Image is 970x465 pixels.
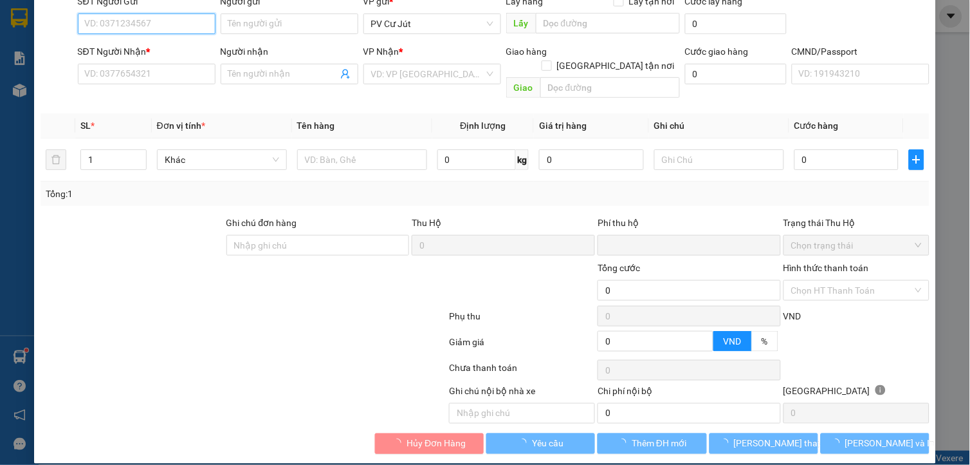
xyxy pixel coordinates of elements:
span: Thêm ĐH mới [632,437,686,451]
button: Thêm ĐH mới [598,433,706,454]
span: Lấy [506,13,536,33]
label: Hình thức thanh toán [783,263,869,273]
div: Chưa thanh toán [448,361,596,383]
span: [PERSON_NAME] và In [845,437,935,451]
div: Trạng thái Thu Hộ [783,216,929,230]
div: Giảm giá [448,335,596,357]
input: Nhập ghi chú [449,403,595,424]
div: Người nhận [221,44,358,59]
div: Tổng: 1 [46,187,375,201]
span: Đơn vị tính [157,120,205,131]
button: Hủy Đơn Hàng [375,433,484,454]
button: Yêu cầu [486,433,595,454]
div: Chi phí nội bộ [598,384,781,403]
strong: BIÊN NHẬN GỬI HÀNG HOÁ [44,77,149,87]
span: 06:35:52 [DATE] [122,58,181,68]
span: Khác [165,150,279,169]
span: Định lượng [461,120,506,131]
span: Tổng cước [598,263,640,273]
span: VND [724,336,742,346]
span: loading [518,439,532,448]
input: Dọc đường [540,77,680,98]
span: loading [831,439,845,448]
span: Giao [506,77,540,98]
span: loading [392,439,407,448]
label: Cước giao hàng [685,46,749,57]
span: Giao hàng [506,46,547,57]
span: [PERSON_NAME] thay đổi [734,437,837,451]
span: CJ10250116 [130,48,181,58]
span: Chọn trạng thái [791,236,922,255]
span: kg [516,149,529,170]
span: VND [783,311,801,321]
span: SL [80,120,91,131]
span: loading [618,439,632,448]
strong: CÔNG TY TNHH [GEOGRAPHIC_DATA] 214 QL13 - P.26 - Q.BÌNH THẠNH - TP HCM 1900888606 [33,21,104,69]
img: logo [13,29,30,61]
input: Cước lấy hàng [685,14,787,34]
span: info-circle [875,385,886,395]
button: plus [909,149,924,170]
label: Ghi chú đơn hàng [226,218,297,228]
input: Ghi chú đơn hàng [226,235,410,256]
div: CMND/Passport [792,44,929,59]
span: plus [910,155,924,165]
button: [PERSON_NAME] và In [821,433,929,454]
input: Dọc đường [536,13,680,33]
div: [GEOGRAPHIC_DATA] [783,384,929,403]
span: VP Nhận [363,46,399,57]
div: Phí thu hộ [598,216,781,235]
div: Ghi chú nội bộ nhà xe [449,384,595,403]
span: [GEOGRAPHIC_DATA] tận nơi [552,59,680,73]
span: Yêu cầu [532,437,563,451]
span: Nơi gửi: [13,90,26,108]
span: Hủy Đơn Hàng [407,437,466,451]
input: VD: Bàn, Ghế [297,149,427,170]
span: % [762,336,768,346]
span: Giá trị hàng [539,120,587,131]
button: delete [46,149,66,170]
th: Ghi chú [649,113,789,138]
span: PV Cư Jút [371,14,493,33]
div: SĐT Người Nhận [78,44,215,59]
span: Nơi nhận: [98,90,119,108]
button: [PERSON_NAME] thay đổi [709,433,818,454]
span: Cước hàng [794,120,839,131]
div: Phụ thu [448,309,596,332]
input: Cước giao hàng [685,64,787,84]
span: user-add [340,69,351,79]
input: Ghi Chú [654,149,784,170]
span: loading [720,439,734,448]
span: Thu Hộ [412,218,441,228]
span: Tên hàng [297,120,335,131]
span: PV Cư Jút [44,90,72,97]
